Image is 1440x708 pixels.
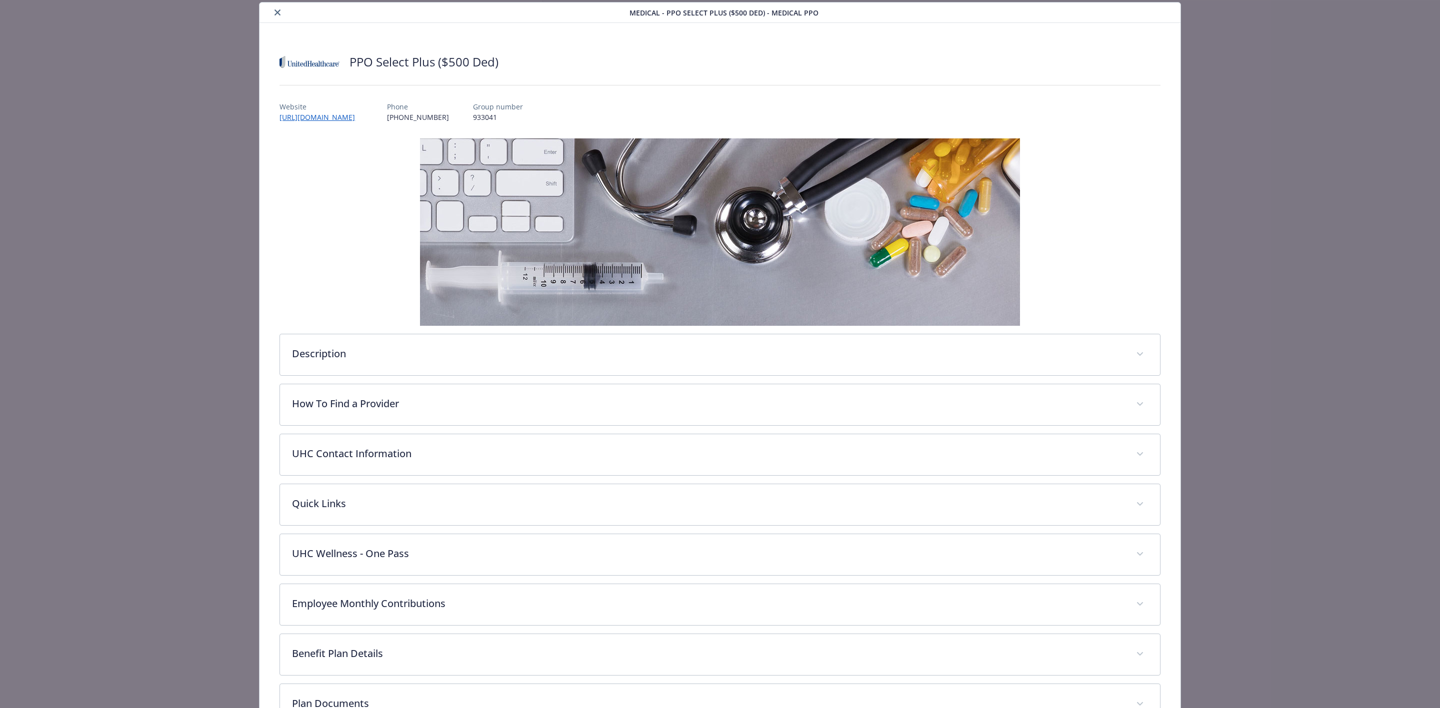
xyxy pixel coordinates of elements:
[387,101,449,112] p: Phone
[280,484,1159,525] div: Quick Links
[387,112,449,122] p: [PHONE_NUMBER]
[280,434,1159,475] div: UHC Contact Information
[292,596,1123,611] p: Employee Monthly Contributions
[473,112,523,122] p: 933041
[280,634,1159,675] div: Benefit Plan Details
[279,47,339,77] img: United Healthcare Insurance Company
[292,346,1123,361] p: Description
[280,384,1159,425] div: How To Find a Provider
[279,101,363,112] p: Website
[292,546,1123,561] p: UHC Wellness - One Pass
[292,446,1123,461] p: UHC Contact Information
[473,101,523,112] p: Group number
[349,53,498,70] h2: PPO Select Plus ($500 Ded)
[420,138,1020,326] img: banner
[280,534,1159,575] div: UHC Wellness - One Pass
[280,584,1159,625] div: Employee Monthly Contributions
[292,646,1123,661] p: Benefit Plan Details
[292,396,1123,411] p: How To Find a Provider
[271,6,283,18] button: close
[280,334,1159,375] div: Description
[292,496,1123,511] p: Quick Links
[279,112,363,122] a: [URL][DOMAIN_NAME]
[629,7,818,18] span: Medical - PPO Select Plus ($500 Ded) - Medical PPO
